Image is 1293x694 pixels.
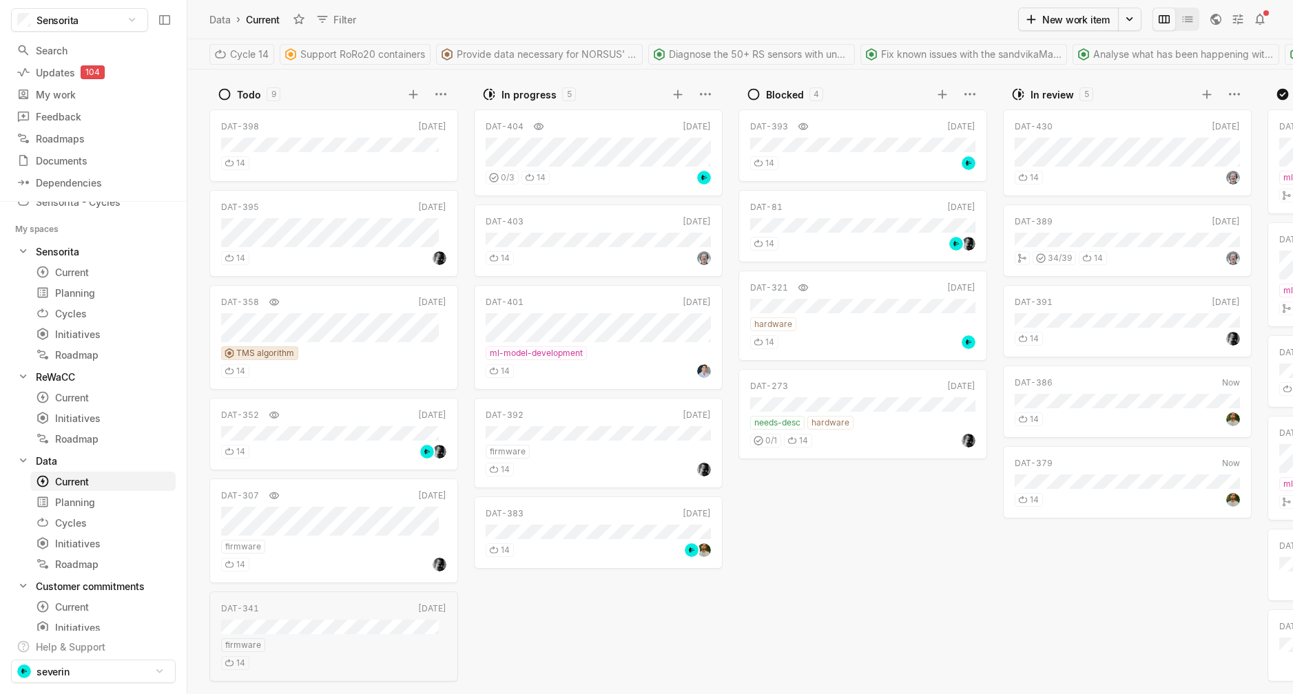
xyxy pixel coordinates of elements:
a: DAT-391[DATE]14 [1003,285,1252,357]
a: Data [11,451,176,470]
a: Customer commitments [11,576,176,596]
div: Sensorita - Cycles [11,192,176,211]
div: DAT-273[DATE]needs-deschardware0/114 [738,365,987,463]
div: [DATE] [947,201,975,213]
span: 14 [501,463,510,476]
a: DAT-398[DATE]14 [209,109,458,182]
button: Sensorita [11,8,148,32]
div: Roadmap [36,432,170,446]
div: DAT-379Now14 [1003,442,1252,523]
div: DAT-393 [750,120,788,133]
span: 14 [765,336,774,348]
div: [DATE] [418,201,446,213]
a: Data [207,10,234,29]
span: ml-model-development [490,347,583,359]
div: Sensorita [36,244,79,259]
div: 104 [81,65,105,79]
a: Initiatives [30,618,176,637]
a: DAT-395[DATE]14 [209,190,458,277]
a: Feedback [11,106,176,127]
a: Roadmap [30,554,176,574]
div: grid [1003,105,1258,690]
div: Current [243,10,282,29]
div: DAT-386Now14 [1003,361,1252,442]
span: 14 [236,365,245,377]
div: Updates [17,65,170,80]
span: needs-desc [754,417,800,429]
div: Data [209,12,231,27]
a: DAT-386Now14 [1003,366,1252,438]
img: jump.png [962,335,975,349]
div: DAT-395 [221,201,259,213]
button: Filter [310,8,364,30]
a: DAT-393[DATE]14 [738,109,987,182]
span: Sensorita [37,13,79,28]
a: DAT-401[DATE]ml-model-development14 [474,285,723,390]
span: 14 [236,252,245,264]
div: Current [36,600,170,614]
span: TMS algorithm [236,347,294,359]
a: Planning [30,492,176,512]
div: [DATE] [683,507,711,520]
div: DAT-352 [221,409,259,421]
div: DAT-386 [1015,377,1053,389]
div: › [236,12,240,26]
img: me.jpg [697,251,711,265]
span: firmware [225,540,261,553]
span: 14 [1030,494,1039,506]
span: 14 [501,365,510,377]
div: DAT-341[DATE]firmware14 [209,587,458,686]
div: Blocked [766,87,804,102]
div: My spaces [15,222,75,236]
div: DAT-383 [486,507,524,520]
span: 0 / 1 [765,434,777,447]
div: DAT-392[DATE]firmware14 [474,394,723,492]
span: severin [37,664,70,679]
span: 0 / 3 [501,171,515,184]
div: Current [36,390,170,405]
div: DAT-389[DATE]34/3914 [1003,200,1252,281]
div: DAT-321[DATE]hardware14 [738,266,987,365]
img: jump.png [685,543,699,557]
span: hardware [754,318,792,330]
div: grid [738,105,993,690]
img: me.jpg [433,445,446,459]
img: me.jpg [1226,171,1240,185]
div: Roadmap [36,557,170,571]
a: Current [30,472,176,491]
div: Feedback [17,109,170,124]
span: firmware [490,445,526,458]
a: DAT-273[DATE]needs-deschardware0/114 [738,369,987,459]
span: 14 [537,171,546,184]
img: jump.png [420,445,434,459]
img: me.jpg [962,434,975,448]
span: 14 [236,657,245,669]
a: Initiatives [30,534,176,553]
img: EN_IYISI_Kirpilmis.jpeg [697,364,711,378]
div: Data [36,454,57,468]
img: me.jpg [433,251,446,265]
a: DAT-389[DATE]34/3914 [1003,204,1252,277]
div: DAT-430 [1015,120,1053,133]
a: Search [11,40,176,61]
a: DAT-307[DATE]firmware14 [209,479,458,583]
div: Documents [17,154,170,168]
img: Photo%2027-09-2023,%2018%2018%2040.jpg [1226,412,1240,426]
a: Current [30,597,176,616]
img: me.jpg [962,237,975,251]
span: 14 [765,157,774,169]
img: me.jpg [1226,251,1240,265]
div: Initiatives [36,327,170,341]
div: Search [17,43,170,58]
div: DAT-401 [486,296,524,308]
div: [DATE] [683,120,711,133]
a: DAT-321[DATE]hardware14 [738,271,987,361]
div: Sensorita - Cycles [36,195,121,209]
div: Dependencies [17,176,170,190]
a: DAT-430[DATE]14 [1003,109,1252,196]
a: Roadmap [30,345,176,364]
div: DAT-404 [486,120,524,133]
a: Current [30,262,176,282]
span: 14 [236,445,245,458]
span: 14 [1094,252,1103,264]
